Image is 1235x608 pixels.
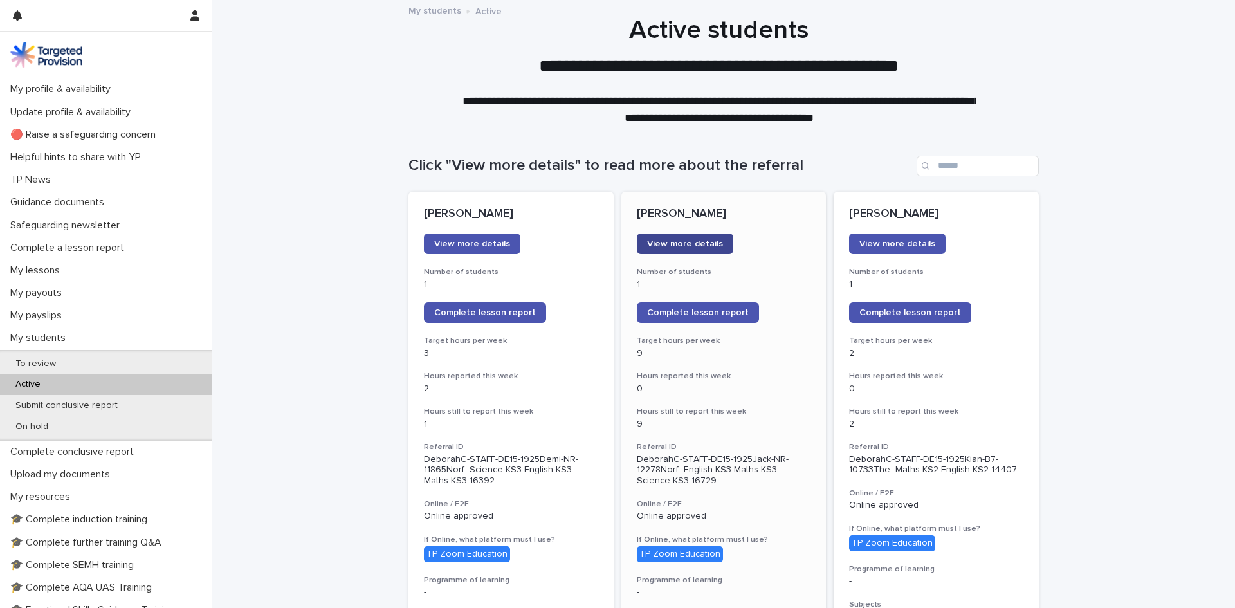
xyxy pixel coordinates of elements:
h3: Hours still to report this week [424,407,598,417]
a: View more details [849,234,946,254]
h3: Hours reported this week [849,371,1023,382]
p: My students [5,332,76,344]
p: Active [475,3,502,17]
p: 2 [424,383,598,394]
p: - [424,587,598,598]
p: Safeguarding newsletter [5,219,130,232]
h3: If Online, what platform must I use? [424,535,598,545]
p: Complete a lesson report [5,242,134,254]
p: 🎓 Complete further training Q&A [5,537,172,549]
h1: Click "View more details" to read more about the referral [408,156,911,175]
p: My resources [5,491,80,503]
p: TP News [5,174,61,186]
a: Complete lesson report [849,302,971,323]
h3: Number of students [849,267,1023,277]
p: 0 [637,383,811,394]
div: TP Zoom Education [424,546,510,562]
a: View more details [637,234,733,254]
p: My payslips [5,309,72,322]
h3: Programme of learning [849,564,1023,575]
p: 1 [849,279,1023,290]
p: 🎓 Complete SEMH training [5,559,144,571]
h3: Hours reported this week [637,371,811,382]
p: DeborahC-STAFF-DE15-1925Demi-NR-11865Norf--Science KS3 English KS3 Maths KS3-16392 [424,454,598,486]
h3: Programme of learning [424,575,598,585]
p: - [849,576,1023,587]
h3: Number of students [424,267,598,277]
p: 3 [424,348,598,359]
p: My payouts [5,287,72,299]
p: [PERSON_NAME] [849,207,1023,221]
p: 9 [637,419,811,430]
p: Online approved [637,511,811,522]
span: Complete lesson report [859,308,961,317]
p: 9 [637,348,811,359]
div: TP Zoom Education [849,535,935,551]
p: 🎓 Complete induction training [5,513,158,526]
span: Complete lesson report [434,308,536,317]
a: Complete lesson report [424,302,546,323]
h3: Referral ID [424,442,598,452]
h3: Programme of learning [637,575,811,585]
h3: Number of students [637,267,811,277]
p: 0 [849,383,1023,394]
p: DeborahC-STAFF-DE15-1925Kian-B7-10733The--Maths KS2 English KS2-14407 [849,454,1023,476]
p: 1 [637,279,811,290]
h3: Hours still to report this week [849,407,1023,417]
span: View more details [647,239,723,248]
p: DeborahC-STAFF-DE15-1925Jack-NR-12278Norf--English KS3 Maths KS3 Science KS3-16729 [637,454,811,486]
h3: Referral ID [849,442,1023,452]
div: TP Zoom Education [637,546,723,562]
p: Guidance documents [5,196,114,208]
span: View more details [859,239,935,248]
p: Update profile & availability [5,106,141,118]
a: My students [408,3,461,17]
p: Complete conclusive report [5,446,144,458]
p: My profile & availability [5,83,121,95]
p: Upload my documents [5,468,120,481]
h1: Active students [404,15,1034,46]
h3: Hours still to report this week [637,407,811,417]
input: Search [917,156,1039,176]
p: - [637,587,811,598]
span: View more details [434,239,510,248]
p: 🔴 Raise a safeguarding concern [5,129,166,141]
p: My lessons [5,264,70,277]
p: 1 [424,279,598,290]
p: 2 [849,419,1023,430]
h3: Target hours per week [849,336,1023,346]
img: M5nRWzHhSzIhMunXDL62 [10,42,82,68]
p: Online approved [424,511,598,522]
p: 1 [424,419,598,430]
h3: Hours reported this week [424,371,598,382]
span: Complete lesson report [647,308,749,317]
h3: Online / F2F [424,499,598,510]
h3: Target hours per week [637,336,811,346]
p: 2 [849,348,1023,359]
a: View more details [424,234,520,254]
h3: Online / F2F [849,488,1023,499]
p: 🎓 Complete AQA UAS Training [5,582,162,594]
h3: Online / F2F [637,499,811,510]
h3: Referral ID [637,442,811,452]
h3: If Online, what platform must I use? [849,524,1023,534]
h3: Target hours per week [424,336,598,346]
h3: If Online, what platform must I use? [637,535,811,545]
a: Complete lesson report [637,302,759,323]
p: Submit conclusive report [5,400,128,411]
p: Helpful hints to share with YP [5,151,151,163]
p: Active [5,379,51,390]
p: Online approved [849,500,1023,511]
p: To review [5,358,66,369]
p: On hold [5,421,59,432]
p: [PERSON_NAME] [424,207,598,221]
p: [PERSON_NAME] [637,207,811,221]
